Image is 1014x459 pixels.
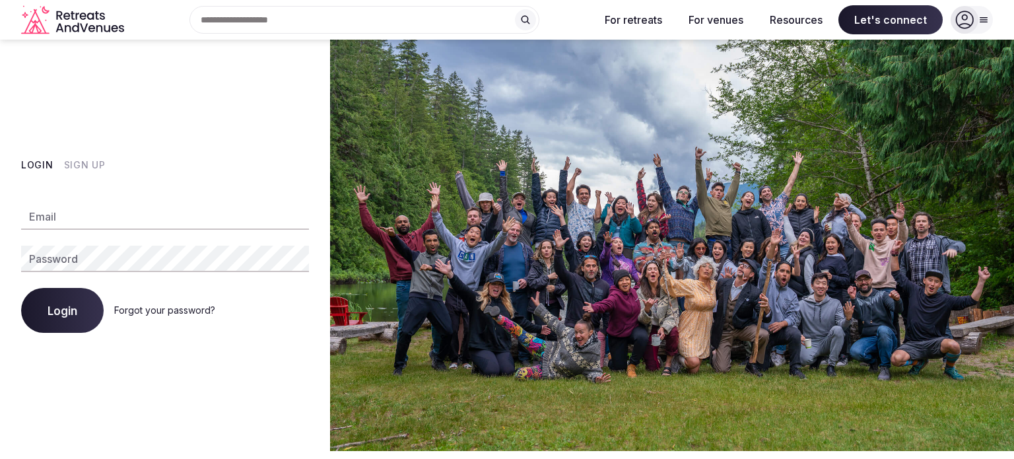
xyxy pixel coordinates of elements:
[48,304,77,317] span: Login
[21,5,127,35] svg: Retreats and Venues company logo
[114,304,215,316] a: Forgot your password?
[594,5,673,34] button: For retreats
[64,159,106,172] button: Sign Up
[330,40,1014,451] img: My Account Background
[21,5,127,35] a: Visit the homepage
[759,5,833,34] button: Resources
[21,288,104,333] button: Login
[678,5,754,34] button: For venues
[838,5,943,34] span: Let's connect
[21,159,53,172] button: Login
